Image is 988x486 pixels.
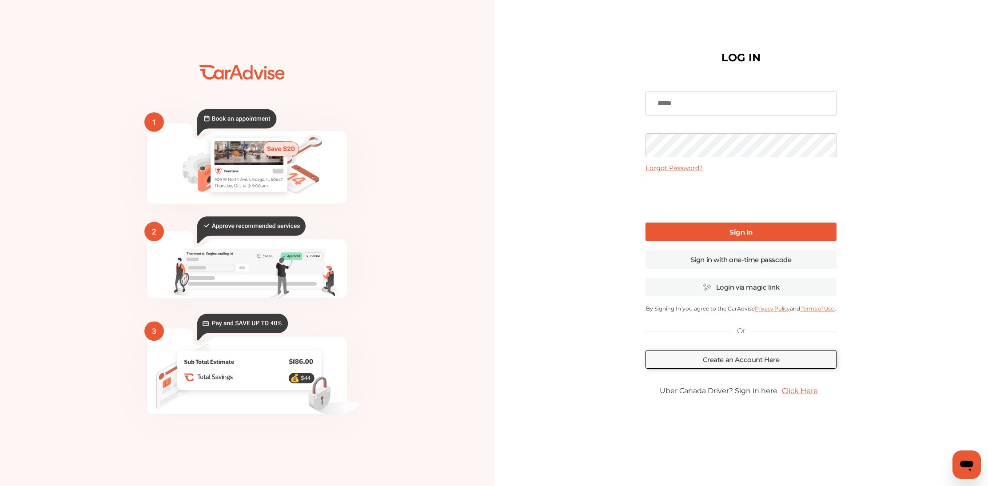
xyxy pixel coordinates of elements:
[703,283,712,291] img: magic_icon.32c66aac.svg
[755,305,790,312] a: Privacy Policy
[290,374,300,383] text: 💰
[660,386,777,395] span: Uber Canada Driver? Sign in here
[952,450,981,479] iframe: Button to launch messaging window
[777,382,822,399] a: Click Here
[645,223,837,241] a: Sign In
[645,350,837,369] a: Create an Account Here
[721,53,761,62] h1: LOG IN
[737,326,745,336] p: Or
[729,228,753,236] b: Sign In
[645,278,837,296] a: Login via magic link
[645,305,837,312] p: By Signing In you agree to the CarAdvise and .
[673,179,809,214] iframe: reCAPTCHA
[800,305,835,312] a: Terms of Use
[645,250,837,269] a: Sign in with one-time passcode
[645,164,703,172] a: Forgot Password?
